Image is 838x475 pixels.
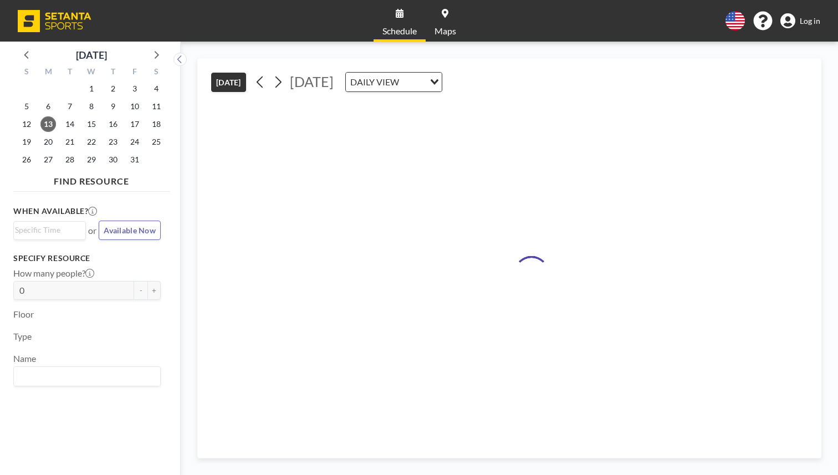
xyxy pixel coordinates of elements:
[105,81,121,96] span: Thursday, October 2, 2025
[62,116,78,132] span: Tuesday, October 14, 2025
[211,73,246,92] button: [DATE]
[14,367,160,386] div: Search for option
[16,65,38,80] div: S
[19,134,34,150] span: Sunday, October 19, 2025
[88,225,96,236] span: or
[84,134,99,150] span: Wednesday, October 22, 2025
[19,99,34,114] span: Sunday, October 5, 2025
[105,134,121,150] span: Thursday, October 23, 2025
[15,369,154,384] input: Search for option
[62,152,78,167] span: Tuesday, October 28, 2025
[13,309,34,320] label: Floor
[14,222,85,238] div: Search for option
[780,13,820,29] a: Log in
[105,152,121,167] span: Thursday, October 30, 2025
[99,221,161,240] button: Available Now
[127,99,142,114] span: Friday, October 10, 2025
[290,73,334,90] span: [DATE]
[13,253,161,263] h3: Specify resource
[149,99,164,114] span: Saturday, October 11, 2025
[84,81,99,96] span: Wednesday, October 1, 2025
[84,99,99,114] span: Wednesday, October 8, 2025
[19,152,34,167] span: Sunday, October 26, 2025
[19,116,34,132] span: Sunday, October 12, 2025
[18,10,91,32] img: organization-logo
[348,75,401,89] span: DAILY VIEW
[127,152,142,167] span: Friday, October 31, 2025
[13,268,94,279] label: How many people?
[149,134,164,150] span: Saturday, October 25, 2025
[346,73,442,91] div: Search for option
[84,152,99,167] span: Wednesday, October 29, 2025
[382,27,417,35] span: Schedule
[38,65,59,80] div: M
[104,226,156,235] span: Available Now
[127,116,142,132] span: Friday, October 17, 2025
[149,116,164,132] span: Saturday, October 18, 2025
[105,99,121,114] span: Thursday, October 9, 2025
[84,116,99,132] span: Wednesday, October 15, 2025
[127,134,142,150] span: Friday, October 24, 2025
[15,224,79,236] input: Search for option
[402,75,423,89] input: Search for option
[62,99,78,114] span: Tuesday, October 7, 2025
[147,281,161,300] button: +
[13,171,170,187] h4: FIND RESOURCE
[59,65,81,80] div: T
[127,81,142,96] span: Friday, October 3, 2025
[800,16,820,26] span: Log in
[145,65,167,80] div: S
[81,65,103,80] div: W
[40,152,56,167] span: Monday, October 27, 2025
[40,116,56,132] span: Monday, October 13, 2025
[62,134,78,150] span: Tuesday, October 21, 2025
[105,116,121,132] span: Thursday, October 16, 2025
[40,99,56,114] span: Monday, October 6, 2025
[124,65,145,80] div: F
[13,353,36,364] label: Name
[149,81,164,96] span: Saturday, October 4, 2025
[13,331,32,342] label: Type
[76,47,107,63] div: [DATE]
[102,65,124,80] div: T
[134,281,147,300] button: -
[40,134,56,150] span: Monday, October 20, 2025
[435,27,456,35] span: Maps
